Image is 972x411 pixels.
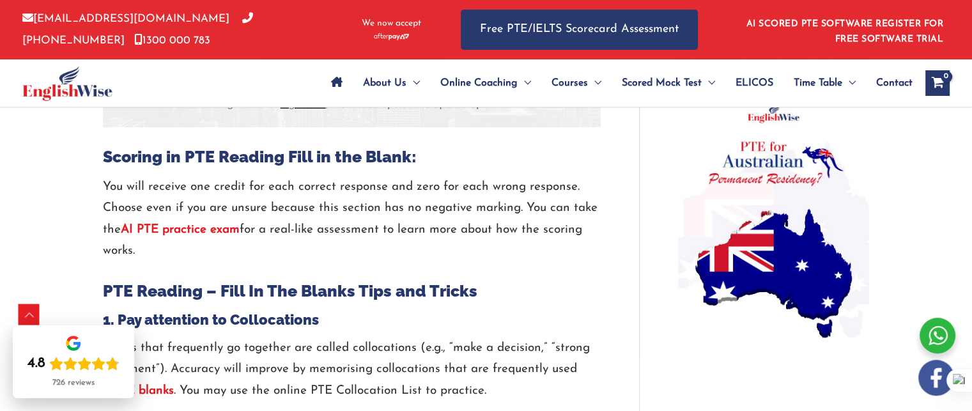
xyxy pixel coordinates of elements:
[783,61,866,105] a: Time TableMenu Toggle
[866,61,913,105] a: Contact
[321,61,913,105] nav: Site Navigation: Main Menu
[134,35,210,46] a: 1300 000 783
[552,61,588,105] span: Courses
[103,311,601,328] h4: 1. Pay attention to Collocations
[440,61,518,105] span: Online Coaching
[363,61,406,105] span: About Us
[22,66,112,101] img: cropped-ew-logo
[622,61,702,105] span: Scored Mock Test
[876,61,913,105] span: Contact
[518,61,531,105] span: Menu Toggle
[113,385,174,397] a: PTE blanks
[925,70,950,96] a: View Shopping Cart, empty
[739,9,950,50] aside: Header Widget 1
[736,61,773,105] span: ELICOS
[362,17,421,30] span: We now accept
[22,13,229,24] a: [EMAIL_ADDRESS][DOMAIN_NAME]
[27,355,45,373] div: 4.8
[52,378,95,388] div: 726 reviews
[406,61,420,105] span: Menu Toggle
[27,355,120,373] div: Rating: 4.8 out of 5
[842,61,856,105] span: Menu Toggle
[702,61,715,105] span: Menu Toggle
[121,224,240,236] a: AI PTE practice exam
[103,281,601,302] h2: PTE Reading – Fill In The Blanks Tips and Tricks
[22,13,253,45] a: [PHONE_NUMBER]
[430,61,541,105] a: Online CoachingMenu Toggle
[588,61,601,105] span: Menu Toggle
[725,61,783,105] a: ELICOS
[746,19,944,44] a: AI SCORED PTE SOFTWARE REGISTER FOR FREE SOFTWARE TRIAL
[103,337,601,401] p: Words that frequently go together are called collocations (e.g., “make a decision,” “strong argum...
[374,33,409,40] img: Afterpay-Logo
[461,10,698,50] a: Free PTE/IELTS Scorecard Assessment
[612,61,725,105] a: Scored Mock TestMenu Toggle
[103,146,601,167] h2: Scoring in PTE Reading Fill in the Blank:
[103,176,601,261] p: You will receive one credit for each correct response and zero for each wrong response. Choose ev...
[353,61,430,105] a: About UsMenu Toggle
[794,61,842,105] span: Time Table
[541,61,612,105] a: CoursesMenu Toggle
[918,360,954,396] img: white-facebook.png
